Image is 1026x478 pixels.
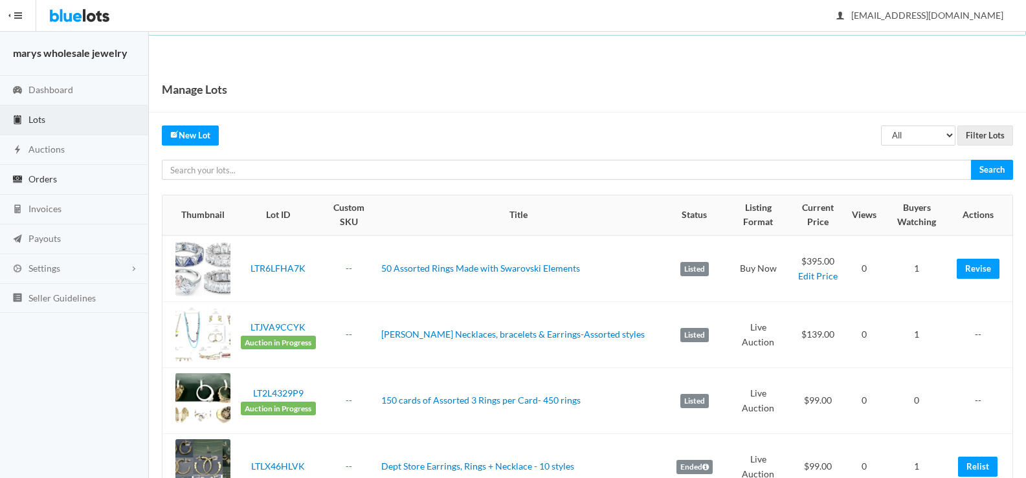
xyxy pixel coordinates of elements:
a: LTLX46HLVK [251,461,305,472]
a: [PERSON_NAME] Necklaces, bracelets & Earrings-Assorted styles [381,329,645,340]
ion-icon: list box [11,292,24,305]
td: -- [952,302,1012,368]
td: Buy Now [728,235,788,302]
input: Search [971,160,1013,180]
td: 0 [847,302,882,368]
th: Current Price [788,195,847,235]
span: Dashboard [28,84,73,95]
td: Live Auction [728,302,788,368]
a: 50 Assorted Rings Made with Swarovski Elements [381,263,580,274]
label: Listed [680,262,709,276]
a: LTR6LFHA7K [251,263,306,274]
ion-icon: flash [11,144,24,157]
a: Relist [958,457,998,477]
a: -- [346,461,352,472]
strong: marys wholesale jewelry [13,47,128,59]
th: Buyers Watching [882,195,952,235]
a: LT2L4329P9 [253,387,304,398]
ion-icon: person [834,10,847,23]
th: Custom SKU [321,195,376,235]
label: Listed [680,394,709,408]
a: Edit Price [798,270,838,281]
th: Actions [952,195,1012,235]
span: Orders [28,173,57,184]
td: $139.00 [788,302,847,368]
th: Views [847,195,882,235]
span: Auction in Progress [241,336,316,350]
span: Settings [28,263,60,274]
span: [EMAIL_ADDRESS][DOMAIN_NAME] [837,10,1003,21]
input: Filter Lots [957,125,1013,146]
td: 0 [847,368,882,434]
span: Payouts [28,233,61,244]
td: -- [952,368,1012,434]
ion-icon: paper plane [11,234,24,246]
a: LTJVA9CCYK [251,321,306,332]
a: -- [346,395,352,406]
th: Thumbnail [162,195,236,235]
td: 0 [882,368,952,434]
h1: Manage Lots [162,80,227,99]
ion-icon: create [170,130,179,138]
ion-icon: calculator [11,204,24,216]
th: Listing Format [728,195,788,235]
td: $395.00 [788,235,847,302]
ion-icon: cash [11,174,24,186]
th: Title [376,195,661,235]
td: Live Auction [728,368,788,434]
label: Listed [680,328,709,342]
a: -- [346,263,352,274]
a: -- [346,329,352,340]
span: Lots [28,114,45,125]
td: 1 [882,302,952,368]
label: Ended [676,460,713,474]
input: Search your lots... [162,160,972,180]
a: createNew Lot [162,125,219,146]
td: 0 [847,235,882,302]
a: Revise [957,259,999,279]
ion-icon: clipboard [11,114,24,127]
span: Invoices [28,203,61,214]
th: Lot ID [236,195,321,235]
ion-icon: speedometer [11,85,24,97]
a: Dept Store Earrings, Rings + Necklace - 10 styles [381,461,574,472]
span: Auction in Progress [241,402,316,416]
a: 150 cards of Assorted 3 Rings per Card- 450 rings [381,395,581,406]
th: Status [662,195,728,235]
span: Auctions [28,144,65,155]
ion-icon: cog [11,263,24,276]
span: Seller Guidelines [28,292,96,303]
td: 1 [882,235,952,302]
td: $99.00 [788,368,847,434]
